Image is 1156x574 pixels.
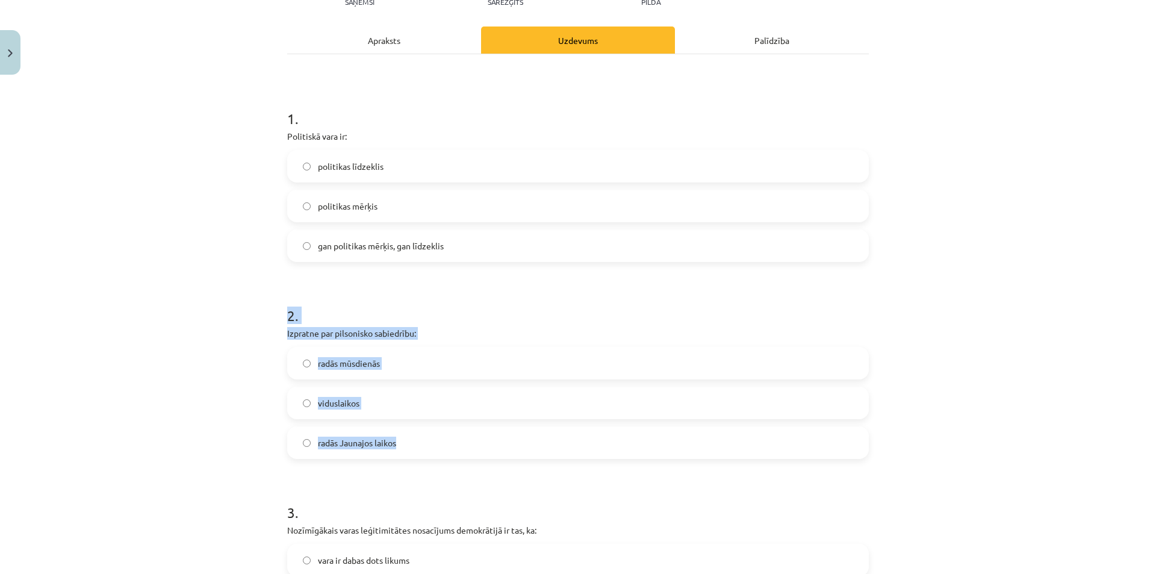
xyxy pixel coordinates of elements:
div: Palīdzība [675,27,869,54]
div: Uzdevums [481,27,675,54]
span: radās Jaunajos laikos [318,437,396,449]
p: Nozīmīgākais varas leģitimitātes nosacījums demokrātijā ir tas, ka: [287,524,869,537]
h1: 3 . [287,483,869,520]
img: icon-close-lesson-0947bae3869378f0d4975bcd49f059093ad1ed9edebbc8119c70593378902aed.svg [8,49,13,57]
p: Izpratne par pilsonisko sabiedrību: [287,327,869,340]
input: viduslaikos [303,399,311,407]
input: radās Jaunajos laikos [303,439,311,447]
input: vara ir dabas dots likums [303,557,311,564]
h1: 2 . [287,286,869,323]
h1: 1 . [287,89,869,126]
span: vara ir dabas dots likums [318,554,409,567]
div: Apraksts [287,27,481,54]
span: viduslaikos [318,397,359,410]
input: politikas līdzeklis [303,163,311,170]
input: radās mūsdienās [303,360,311,367]
span: gan politikas mērķis, gan līdzeklis [318,240,444,252]
input: politikas mērķis [303,202,311,210]
p: Politiskā vara ir: [287,130,869,143]
input: gan politikas mērķis, gan līdzeklis [303,242,311,250]
span: politikas mērķis [318,200,378,213]
span: politikas līdzeklis [318,160,384,173]
span: radās mūsdienās [318,357,380,370]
